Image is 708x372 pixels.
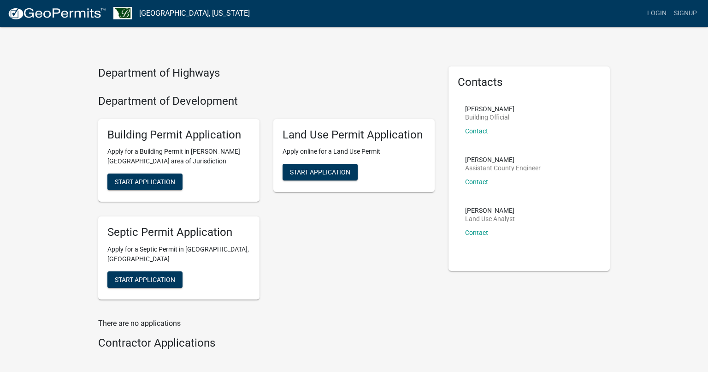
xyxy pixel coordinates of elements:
[465,216,515,222] p: Land Use Analyst
[465,178,488,186] a: Contact
[283,147,425,156] p: Apply online for a Land Use Permit
[465,106,514,112] p: [PERSON_NAME]
[458,76,601,89] h5: Contacts
[115,178,175,186] span: Start Application
[670,5,701,22] a: Signup
[107,128,250,142] h5: Building Permit Application
[283,164,358,180] button: Start Application
[465,207,515,214] p: [PERSON_NAME]
[283,128,425,142] h5: Land Use Permit Application
[113,7,132,19] img: Benton County, Minnesota
[98,95,435,108] h4: Department of Development
[98,66,435,80] h4: Department of Highways
[98,336,435,350] h4: Contractor Applications
[107,226,250,239] h5: Septic Permit Application
[107,174,183,190] button: Start Application
[115,276,175,283] span: Start Application
[643,5,670,22] a: Login
[107,245,250,264] p: Apply for a Septic Permit in [GEOGRAPHIC_DATA], [GEOGRAPHIC_DATA]
[107,271,183,288] button: Start Application
[98,336,435,354] wm-workflow-list-section: Contractor Applications
[290,168,350,176] span: Start Application
[139,6,250,21] a: [GEOGRAPHIC_DATA], [US_STATE]
[107,147,250,166] p: Apply for a Building Permit in [PERSON_NAME][GEOGRAPHIC_DATA] area of Jurisdiction
[465,229,488,236] a: Contact
[465,114,514,120] p: Building Official
[465,127,488,135] a: Contact
[465,156,541,163] p: [PERSON_NAME]
[465,165,541,171] p: Assistant County Engineer
[98,318,435,329] p: There are no applications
